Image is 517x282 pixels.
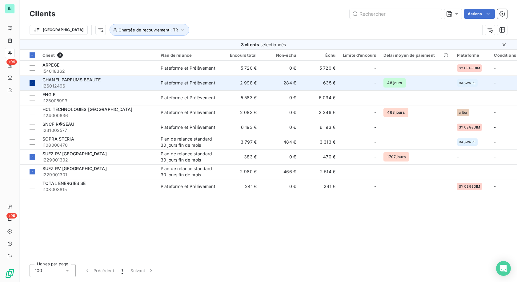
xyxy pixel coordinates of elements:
[374,80,376,86] span: -
[343,53,376,58] div: Limite d’encours
[459,185,480,188] span: SY CEGEDIM
[161,109,215,116] div: Plateforme et Prélèvement
[42,127,153,133] span: I231002577
[6,59,17,65] span: +99
[225,53,257,58] div: Encours total
[35,268,42,274] span: 100
[30,8,55,19] h3: Clients
[374,124,376,130] span: -
[42,157,153,163] span: I229001302
[221,164,260,179] td: 2 980 €
[260,149,300,164] td: 0 €
[496,261,511,276] div: Open Intercom Messenger
[42,181,86,186] span: TOTAL ENERGIES SE
[300,164,339,179] td: 2 514 €
[260,42,286,47] span: sélectionnés
[161,183,215,190] div: Plateforme et Prélèvement
[221,120,260,135] td: 6 193 €
[241,42,259,47] span: 3 clients
[494,169,496,174] span: -
[42,121,74,127] span: SNCF R�SEAU
[374,109,376,116] span: -
[374,139,376,145] span: -
[161,166,217,178] div: Plan de relance standard 30 jours fin de mois
[300,149,339,164] td: 470 €
[42,68,153,74] span: I54018362
[42,166,107,171] span: SUEZ RV [GEOGRAPHIC_DATA]
[42,136,74,141] span: SOPRA STERIA
[494,154,496,159] span: -
[161,80,215,86] div: Plateforme et Prélèvement
[42,53,55,58] span: Client
[127,264,158,277] button: Suivant
[457,169,459,174] span: -
[374,65,376,71] span: -
[303,53,335,58] div: Échu
[221,135,260,149] td: 3 797 €
[110,24,189,36] button: Chargée de recouvrement : TR
[161,136,217,148] div: Plan de relance standard 30 jours fin de mois
[300,105,339,120] td: 2 346 €
[300,120,339,135] td: 6 193 €
[459,125,480,129] span: SY CEGEDIM
[383,53,449,58] div: Délai moyen de paiement
[42,151,107,156] span: SUEZ RV [GEOGRAPHIC_DATA]
[260,179,300,194] td: 0 €
[161,95,215,101] div: Plateforme et Prélèvement
[459,111,467,114] span: ariba
[260,90,300,105] td: 0 €
[260,120,300,135] td: 0 €
[122,268,123,274] span: 1
[42,83,153,89] span: I26012496
[260,135,300,149] td: 484 €
[300,61,339,76] td: 5 720 €
[300,179,339,194] td: 241 €
[459,66,480,70] span: SY CEGEDIM
[374,154,376,160] span: -
[494,95,496,100] span: -
[42,92,55,97] span: ENGIE
[300,135,339,149] td: 3 313 €
[494,80,496,85] span: -
[42,142,153,148] span: I108000470
[42,172,153,178] span: I229001301
[374,169,376,175] span: -
[457,53,487,58] div: Plateforme
[161,53,217,58] div: Plan de relance
[161,124,215,130] div: Plateforme et Prélèvement
[260,164,300,179] td: 466 €
[457,95,459,100] span: -
[221,61,260,76] td: 5 720 €
[383,78,406,88] span: 48 jours
[161,151,217,163] div: Plan de relance standard 30 jours fin de mois
[300,76,339,90] td: 635 €
[494,65,496,71] span: -
[5,4,15,14] div: IN
[383,152,409,161] span: 1707 jours
[42,107,132,112] span: HCL TECHNOLOGIES [GEOGRAPHIC_DATA]
[494,139,496,145] span: -
[42,77,101,82] span: CHANEL PARFUMS BEAUTE
[464,9,495,19] button: Actions
[459,81,476,85] span: BASWARE
[81,264,118,277] button: Précédent
[42,186,153,193] span: I108003815
[118,27,178,32] span: Chargée de recouvrement : TR
[457,154,459,159] span: -
[5,268,15,278] img: Logo LeanPay
[221,105,260,120] td: 2 083 €
[57,52,63,58] span: 9
[383,108,408,117] span: 463 jours
[30,25,88,35] button: [GEOGRAPHIC_DATA]
[494,125,496,130] span: -
[264,53,296,58] div: Non-échu
[374,183,376,190] span: -
[350,9,442,19] input: Rechercher
[118,264,127,277] button: 1
[260,61,300,76] td: 0 €
[42,98,153,104] span: I125005993
[6,213,17,219] span: +99
[221,76,260,90] td: 2 998 €
[374,95,376,101] span: -
[300,90,339,105] td: 6 034 €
